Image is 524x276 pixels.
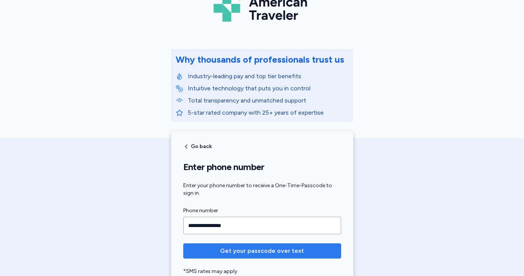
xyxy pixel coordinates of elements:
[188,84,349,93] p: Intuitive technology that puts you in control
[183,217,341,234] input: Phone number
[188,96,349,105] p: Total transparency and unmatched support
[183,206,341,215] label: Phone number
[183,243,341,259] button: Get your passcode over text
[183,268,341,275] div: *SMS rates may apply
[183,144,212,150] button: Go back
[183,182,341,197] div: Enter your phone number to receive a One-Time-Passcode to sign in.
[176,54,344,66] div: Why thousands of professionals trust us
[188,72,349,81] p: Industry-leading pay and top tier benefits
[183,161,341,173] h1: Enter phone number
[220,246,304,255] span: Get your passcode over text
[191,144,212,149] span: Go back
[188,108,349,117] p: 5-star rated company with 25+ years of expertise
